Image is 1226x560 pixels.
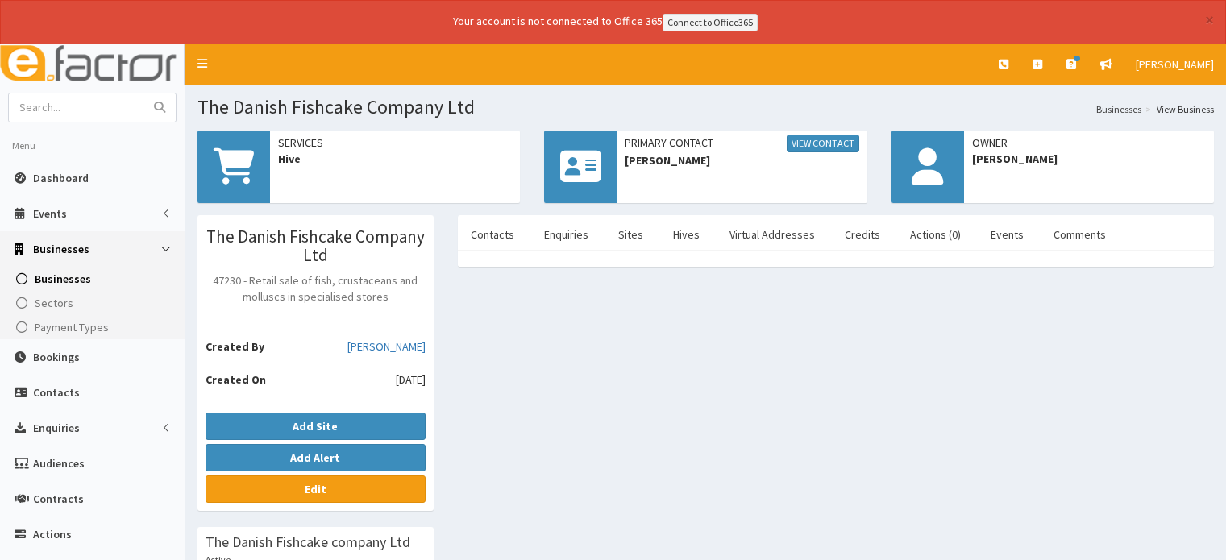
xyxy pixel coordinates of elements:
a: [PERSON_NAME] [1124,44,1226,85]
a: Payment Types [4,315,185,339]
button: × [1205,11,1214,28]
h3: The Danish Fishcake company Ltd [206,535,410,550]
input: Search... [9,93,144,122]
a: Businesses [4,267,185,291]
span: Contracts [33,492,84,506]
a: Credits [832,218,893,251]
span: Events [33,206,67,221]
b: Created By [206,339,264,354]
a: Actions (0) [897,218,974,251]
span: Bookings [33,350,80,364]
span: Payment Types [35,320,109,334]
a: Virtual Addresses [717,218,828,251]
b: Edit [305,482,326,496]
div: Your account is not connected to Office 365 [134,13,1077,31]
h3: The Danish Fishcake Company Ltd [206,227,426,264]
b: Add Alert [290,450,340,465]
b: Created On [206,372,266,387]
span: [PERSON_NAME] [972,151,1206,167]
a: Events [978,218,1037,251]
a: Contacts [458,218,527,251]
span: [PERSON_NAME] [1136,57,1214,72]
span: [PERSON_NAME] [625,152,858,168]
a: Connect to Office365 [663,14,758,31]
a: Enquiries [531,218,601,251]
span: Businesses [35,272,91,286]
span: Owner [972,135,1206,151]
a: Businesses [1096,102,1141,116]
span: Enquiries [33,421,80,435]
a: Sectors [4,291,185,315]
span: Hive [278,151,512,167]
a: View Contact [787,135,859,152]
span: Services [278,135,512,151]
a: Comments [1041,218,1119,251]
span: Audiences [33,456,85,471]
span: [DATE] [396,371,426,388]
span: Businesses [33,242,89,256]
p: 47230 - Retail sale of fish, crustaceans and molluscs in specialised stores [206,272,426,305]
span: Contacts [33,385,80,400]
h1: The Danish Fishcake Company Ltd [197,97,1214,118]
span: Sectors [35,296,73,310]
b: Add Site [293,419,338,433]
span: Actions [33,527,72,541]
a: Sites [605,218,656,251]
a: Edit [206,475,426,503]
li: View Business [1141,102,1214,116]
a: [PERSON_NAME] [347,338,426,355]
span: Dashboard [33,171,89,185]
a: Hives [660,218,713,251]
button: Add Alert [206,444,426,471]
span: Primary Contact [625,135,858,152]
